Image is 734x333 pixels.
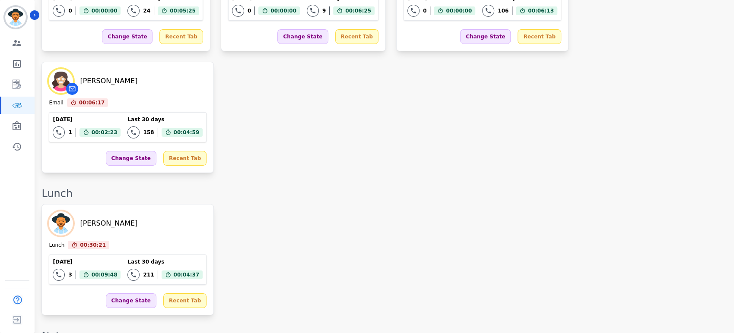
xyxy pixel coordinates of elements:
[127,258,203,265] div: Last 30 days
[518,29,561,44] div: Recent Tab
[80,76,137,86] div: [PERSON_NAME]
[270,6,296,15] span: 00:00:00
[528,6,554,15] span: 00:06:13
[248,7,251,14] div: 0
[92,270,118,279] span: 00:09:48
[92,128,118,137] span: 00:02:23
[163,293,207,308] div: Recent Tab
[102,29,153,44] div: Change State
[460,29,511,44] div: Change State
[322,7,326,14] div: 9
[345,6,371,15] span: 00:06:25
[79,98,105,107] span: 00:06:17
[68,271,72,278] div: 3
[68,129,72,136] div: 1
[423,7,426,14] div: 0
[446,6,472,15] span: 00:00:00
[80,241,106,249] span: 00:30:21
[106,151,156,166] div: Change State
[174,270,200,279] span: 00:04:37
[49,69,73,93] img: Avatar
[170,6,196,15] span: 00:05:25
[335,29,378,44] div: Recent Tab
[49,99,63,107] div: Email
[68,7,72,14] div: 0
[143,7,150,14] div: 24
[127,116,203,123] div: Last 30 days
[174,128,200,137] span: 00:04:59
[159,29,203,44] div: Recent Tab
[143,271,154,278] div: 211
[143,129,154,136] div: 158
[53,116,121,123] div: [DATE]
[49,242,64,249] div: Lunch
[5,7,26,28] img: Bordered avatar
[277,29,328,44] div: Change State
[498,7,508,14] div: 106
[80,218,137,229] div: [PERSON_NAME]
[41,187,725,201] div: Lunch
[53,258,121,265] div: [DATE]
[163,151,207,166] div: Recent Tab
[106,293,156,308] div: Change State
[92,6,118,15] span: 00:00:00
[49,211,73,236] img: Avatar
